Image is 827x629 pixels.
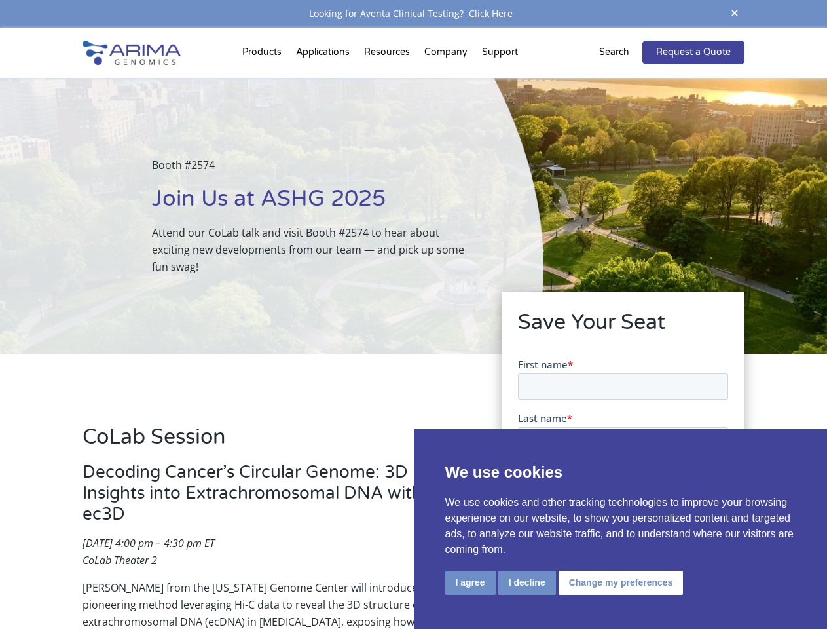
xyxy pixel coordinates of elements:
a: Click Here [464,7,518,20]
h2: CoLab Session [83,423,465,462]
a: Request a Quote [642,41,744,64]
em: [DATE] 4:00 pm – 4:30 pm ET [83,536,215,550]
h3: Decoding Cancer’s Circular Genome: 3D Insights into Extrachromosomal DNA with ec3D [83,462,465,535]
p: Booth #2574 [152,157,477,184]
button: Change my preferences [559,571,684,595]
p: Attend our CoLab talk and visit Booth #2574 to hear about exciting new developments from our team... [152,224,477,275]
p: We use cookies and other tracking technologies to improve your browsing experience on our website... [445,495,796,558]
h1: Join Us at ASHG 2025 [152,184,477,224]
p: We use cookies [445,461,796,484]
button: I agree [445,571,496,595]
div: Looking for Aventa Clinical Testing? [83,5,744,22]
p: Search [599,44,629,61]
img: Arima-Genomics-logo [83,41,181,65]
em: CoLab Theater 2 [83,553,157,567]
h2: Save Your Seat [518,308,728,347]
button: I decline [498,571,556,595]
